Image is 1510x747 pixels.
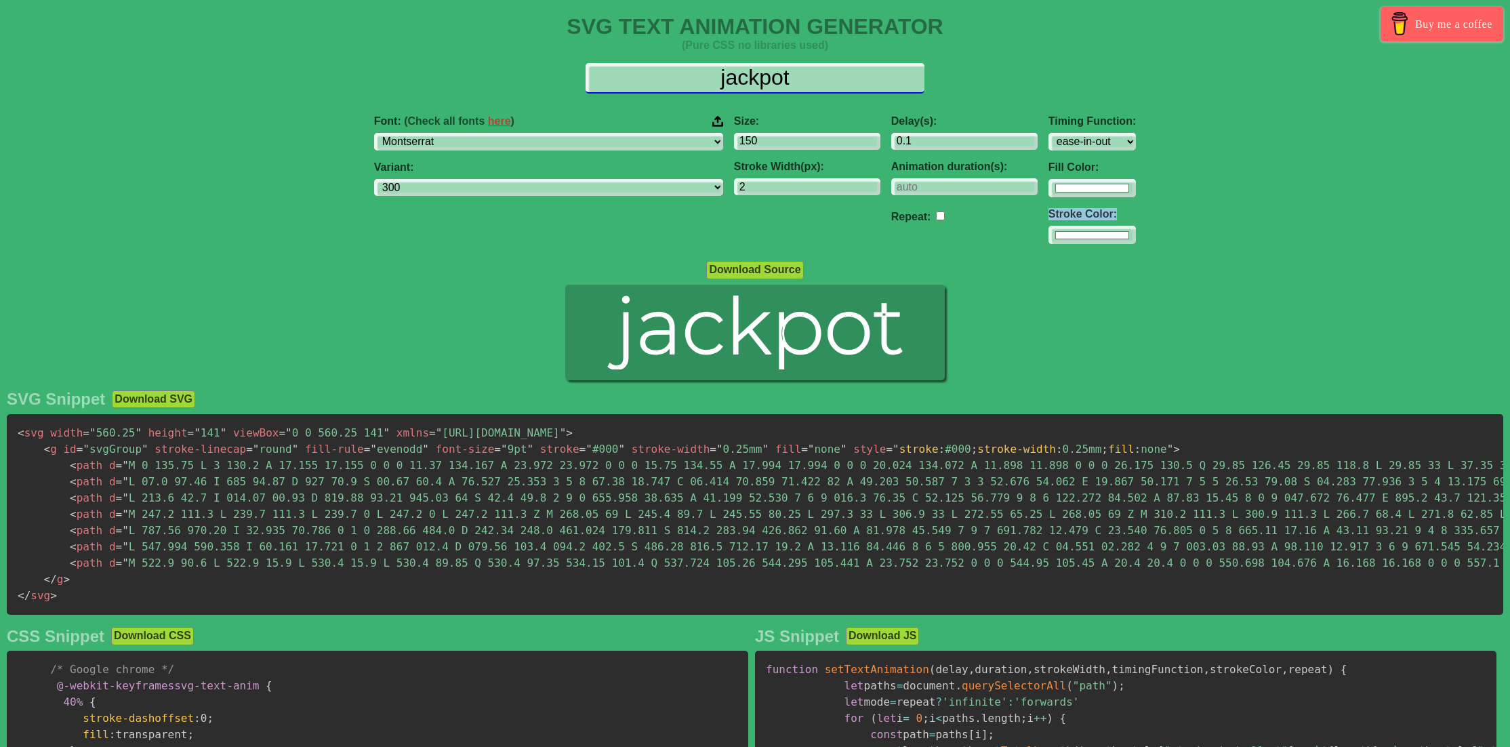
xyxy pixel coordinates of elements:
[364,443,429,456] span: evenodd
[77,443,83,456] span: =
[922,712,929,725] span: ;
[710,443,716,456] span: =
[404,115,514,127] span: (Check all fonts )
[929,663,936,676] span: (
[586,443,592,456] span: "
[844,695,864,708] span: let
[122,508,129,521] span: "
[57,679,174,692] span: @-webkit-keyframes
[844,679,864,692] span: let
[1048,208,1136,220] label: Stroke Color:
[844,712,864,725] span: for
[122,524,129,537] span: "
[891,115,1038,127] label: Delay(s):
[846,627,919,645] button: Download JS
[1034,712,1046,725] span: ++
[1282,663,1288,676] span: ,
[971,443,978,456] span: ;
[109,459,116,472] span: d
[436,426,443,439] span: "
[112,390,195,408] button: Download SVG
[1027,663,1034,676] span: ,
[279,426,285,439] span: =
[1007,695,1014,708] span: :
[63,443,76,456] span: id
[122,540,129,553] span: "
[1118,679,1125,692] span: ;
[50,589,57,602] span: >
[712,115,723,127] img: Upload your font
[968,728,975,741] span: [
[801,443,846,456] span: none
[109,728,116,741] span: :
[1328,663,1334,676] span: )
[808,443,815,456] span: "
[801,443,808,456] span: =
[18,426,44,439] span: svg
[916,712,923,725] span: 0
[1066,679,1073,692] span: (
[70,508,77,521] span: <
[70,557,102,569] span: path
[579,443,586,456] span: =
[7,390,105,409] h2: SVG Snippet
[396,426,429,439] span: xmlns
[83,443,89,456] span: "
[233,426,279,439] span: viewBox
[870,712,877,725] span: (
[279,426,390,439] span: 0 0 560.25 141
[1056,443,1063,456] span: :
[936,211,945,220] input: auto
[977,443,1056,456] span: stroke-width
[579,443,625,456] span: #000
[122,459,129,472] span: "
[1014,695,1079,708] span: 'forwards'
[1021,712,1027,725] span: ;
[83,426,89,439] span: =
[755,627,839,646] h2: JS Snippet
[207,712,213,725] span: ;
[936,712,943,725] span: <
[116,540,123,553] span: =
[70,459,102,472] span: path
[116,524,123,537] span: =
[266,679,272,692] span: {
[1167,443,1174,456] span: "
[246,443,298,456] span: round
[494,443,501,456] span: =
[734,115,880,127] label: Size:
[116,459,123,472] span: =
[116,557,123,569] span: =
[194,426,201,439] span: "
[1173,443,1180,456] span: >
[18,589,30,602] span: </
[83,426,142,439] span: 560.25
[429,426,436,439] span: =
[853,443,886,456] span: style
[1135,443,1141,456] span: :
[1388,12,1412,35] img: Buy me a coffee
[70,491,77,504] span: <
[155,443,246,456] span: stroke-linecap
[109,557,116,569] span: d
[1108,443,1135,456] span: fill
[891,161,1038,173] label: Animation duration(s):
[374,161,723,174] label: Variant:
[111,627,194,645] button: Download CSS
[955,679,962,692] span: .
[188,426,195,439] span: =
[734,178,880,195] input: 2px
[70,524,77,537] span: <
[1105,663,1112,676] span: ,
[285,426,292,439] span: "
[734,161,880,173] label: Stroke Width(px):
[370,443,377,456] span: "
[939,443,945,456] span: :
[1112,679,1119,692] span: )
[109,508,116,521] span: d
[116,508,123,521] span: =
[70,459,77,472] span: <
[494,443,533,456] span: 9pt
[122,557,129,569] span: "
[77,443,148,456] span: svgGroup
